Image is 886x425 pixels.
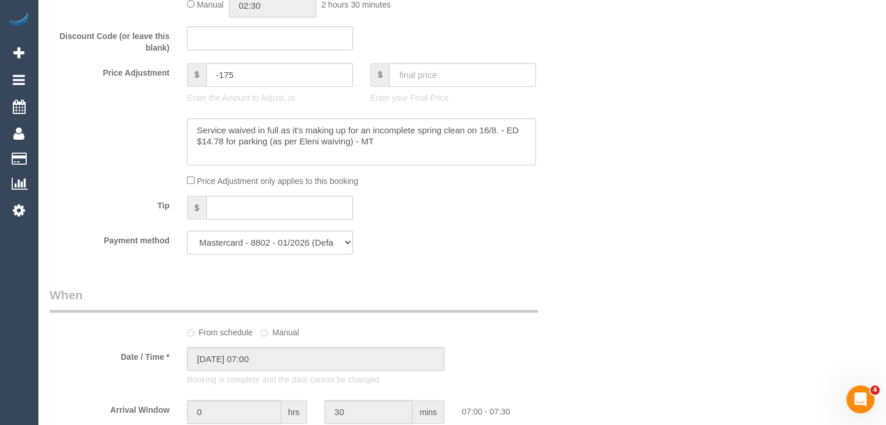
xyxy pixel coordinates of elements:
[453,400,591,417] div: 07:00 - 07:30
[41,26,178,54] label: Discount Code (or leave this blank)
[41,347,178,363] label: Date / Time *
[41,63,178,79] label: Price Adjustment
[370,63,390,87] span: $
[187,347,444,371] input: DD/MM/YYYY HH:MM
[41,196,178,211] label: Tip
[187,329,195,337] input: From schedule
[187,196,206,219] span: $
[281,400,307,424] span: hrs
[7,12,30,28] img: Automaid Logo
[370,92,536,104] p: Enter your Final Price
[187,63,206,87] span: $
[41,400,178,416] label: Arrival Window
[197,176,358,186] span: Price Adjustment only applies to this booking
[870,385,880,395] span: 4
[846,385,874,413] iframe: Intercom live chat
[50,286,538,313] legend: When
[187,92,353,104] p: Enter the Amount to Adjust, or
[412,400,444,424] span: mins
[389,63,536,87] input: final price
[41,231,178,246] label: Payment method
[260,329,268,337] input: Manual
[260,323,299,338] label: Manual
[187,323,253,338] label: From schedule
[187,374,536,385] p: Booking is complete and the date cannot be changed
